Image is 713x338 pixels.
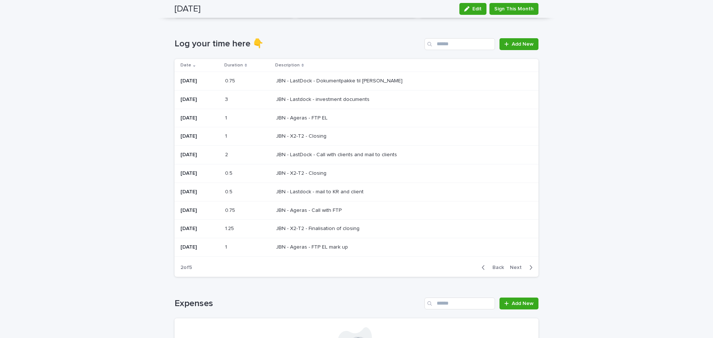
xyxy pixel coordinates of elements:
[225,114,228,121] p: 1
[175,201,538,220] tr: [DATE]0.750.75 JBN - Ageras - Call with FTPJBN - Ageras - Call with FTP
[175,146,538,164] tr: [DATE]22 JBN - LastDock - Call with clients and mail to clientsJBN - LastDock - Call with clients...
[488,265,504,270] span: Back
[459,3,486,15] button: Edit
[225,187,234,195] p: 0.5
[180,189,219,195] p: [DATE]
[175,39,421,49] h1: Log your time here 👇
[175,238,538,257] tr: [DATE]11 JBN - Ageras - FTP EL mark upJBN - Ageras - FTP EL mark up
[175,127,538,146] tr: [DATE]11 JBN - X2-T2 - ClosingJBN - X2-T2 - Closing
[225,224,235,232] p: 1.25
[225,150,229,158] p: 2
[225,206,237,214] p: 0.75
[175,164,538,183] tr: [DATE]0.50.5 JBN - X2-T2 - ClosingJBN - X2-T2 - Closing
[276,224,361,232] p: JBN - X2-T2 - Finalisation of closing
[276,187,365,195] p: JBN - Lastdock - mail to KR and client
[275,61,300,69] p: Description
[175,298,421,309] h1: Expenses
[180,96,219,103] p: [DATE]
[510,265,526,270] span: Next
[494,5,534,13] span: Sign This Month
[180,133,219,140] p: [DATE]
[276,169,328,177] p: JBN - X2-T2 - Closing
[175,183,538,201] tr: [DATE]0.50.5 JBN - Lastdock - mail to KR and clientJBN - Lastdock - mail to KR and client
[225,95,229,103] p: 3
[225,243,228,250] p: 1
[499,38,538,50] a: Add New
[175,72,538,90] tr: [DATE]0.750.75 JBN - LastDock - Dokumentpakke til [PERSON_NAME]JBN - LastDock - Dokumentpakke til...
[472,6,482,12] span: Edit
[225,76,237,84] p: 0.75
[180,207,219,214] p: [DATE]
[180,170,219,177] p: [DATE]
[175,90,538,109] tr: [DATE]33 JBN - Lastdock - investment documentsJBN - Lastdock - investment documents
[180,244,219,250] p: [DATE]
[276,76,404,84] p: JBN - LastDock - Dokumentpakke til [PERSON_NAME]
[175,259,198,277] p: 2 of 5
[180,78,219,84] p: [DATE]
[225,132,228,140] p: 1
[512,42,534,47] span: Add New
[276,206,343,214] p: JBN - Ageras - Call with FTP
[224,61,243,69] p: Duration
[180,61,191,69] p: Date
[175,109,538,127] tr: [DATE]11 JBN - Ageras - FTP ELJBN - Ageras - FTP EL
[489,3,538,15] button: Sign This Month
[424,298,495,309] input: Search
[180,226,219,232] p: [DATE]
[499,298,538,309] a: Add New
[276,114,329,121] p: JBN - Ageras - FTP EL
[180,152,219,158] p: [DATE]
[512,301,534,306] span: Add New
[276,95,371,103] p: JBN - Lastdock - investment documents
[424,38,495,50] input: Search
[507,264,538,271] button: Next
[180,115,219,121] p: [DATE]
[225,169,234,177] p: 0.5
[175,4,201,14] h2: [DATE]
[276,243,349,250] p: JBN - Ageras - FTP EL mark up
[276,150,398,158] p: JBN - LastDock - Call with clients and mail to clients
[476,264,507,271] button: Back
[175,220,538,238] tr: [DATE]1.251.25 JBN - X2-T2 - Finalisation of closingJBN - X2-T2 - Finalisation of closing
[276,132,328,140] p: JBN - X2-T2 - Closing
